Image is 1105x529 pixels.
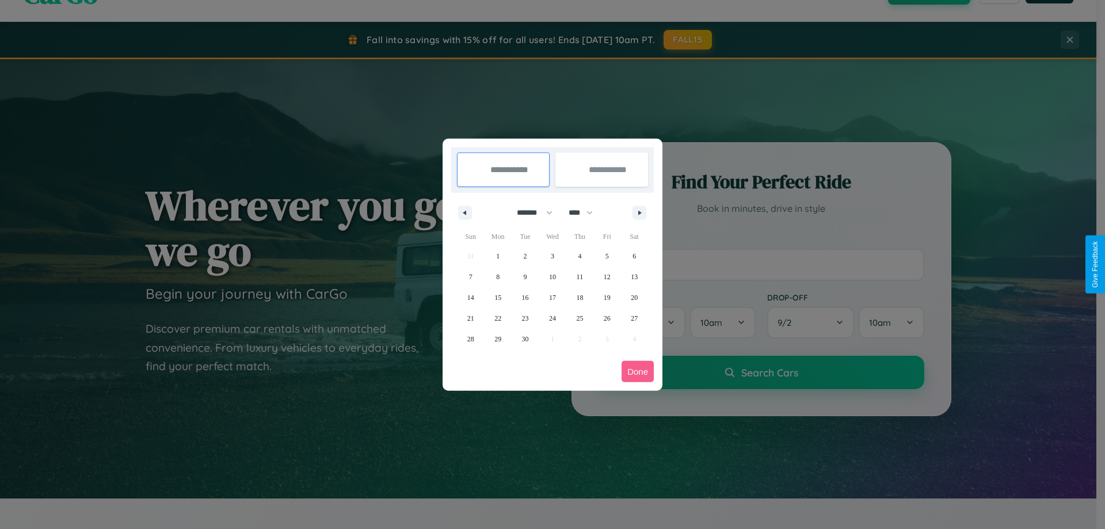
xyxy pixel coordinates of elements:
[496,246,500,267] span: 1
[539,287,566,308] button: 17
[484,246,511,267] button: 1
[578,246,581,267] span: 4
[551,246,554,267] span: 3
[512,329,539,349] button: 30
[522,308,529,329] span: 23
[576,287,583,308] span: 18
[593,308,620,329] button: 26
[622,361,654,382] button: Done
[457,308,484,329] button: 21
[566,308,593,329] button: 25
[593,227,620,246] span: Fri
[621,308,648,329] button: 27
[566,246,593,267] button: 4
[484,227,511,246] span: Mon
[512,227,539,246] span: Tue
[593,287,620,308] button: 19
[494,308,501,329] span: 22
[494,329,501,349] span: 29
[467,308,474,329] span: 21
[512,308,539,329] button: 23
[621,246,648,267] button: 6
[604,287,611,308] span: 19
[621,287,648,308] button: 20
[539,267,566,287] button: 10
[494,287,501,308] span: 15
[632,246,636,267] span: 6
[484,267,511,287] button: 8
[549,267,556,287] span: 10
[484,308,511,329] button: 22
[631,267,638,287] span: 13
[631,287,638,308] span: 20
[593,246,620,267] button: 5
[469,267,473,287] span: 7
[496,267,500,287] span: 8
[1091,241,1099,288] div: Give Feedback
[457,287,484,308] button: 14
[522,329,529,349] span: 30
[566,227,593,246] span: Thu
[467,287,474,308] span: 14
[457,227,484,246] span: Sun
[549,287,556,308] span: 17
[566,287,593,308] button: 18
[566,267,593,287] button: 11
[484,287,511,308] button: 15
[604,308,611,329] span: 26
[631,308,638,329] span: 27
[621,227,648,246] span: Sat
[604,267,611,287] span: 12
[524,267,527,287] span: 9
[539,227,566,246] span: Wed
[605,246,609,267] span: 5
[593,267,620,287] button: 12
[522,287,529,308] span: 16
[484,329,511,349] button: 29
[577,267,584,287] span: 11
[512,287,539,308] button: 16
[524,246,527,267] span: 2
[457,267,484,287] button: 7
[512,246,539,267] button: 2
[467,329,474,349] span: 28
[549,308,556,329] span: 24
[539,308,566,329] button: 24
[621,267,648,287] button: 13
[457,329,484,349] button: 28
[576,308,583,329] span: 25
[539,246,566,267] button: 3
[512,267,539,287] button: 9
